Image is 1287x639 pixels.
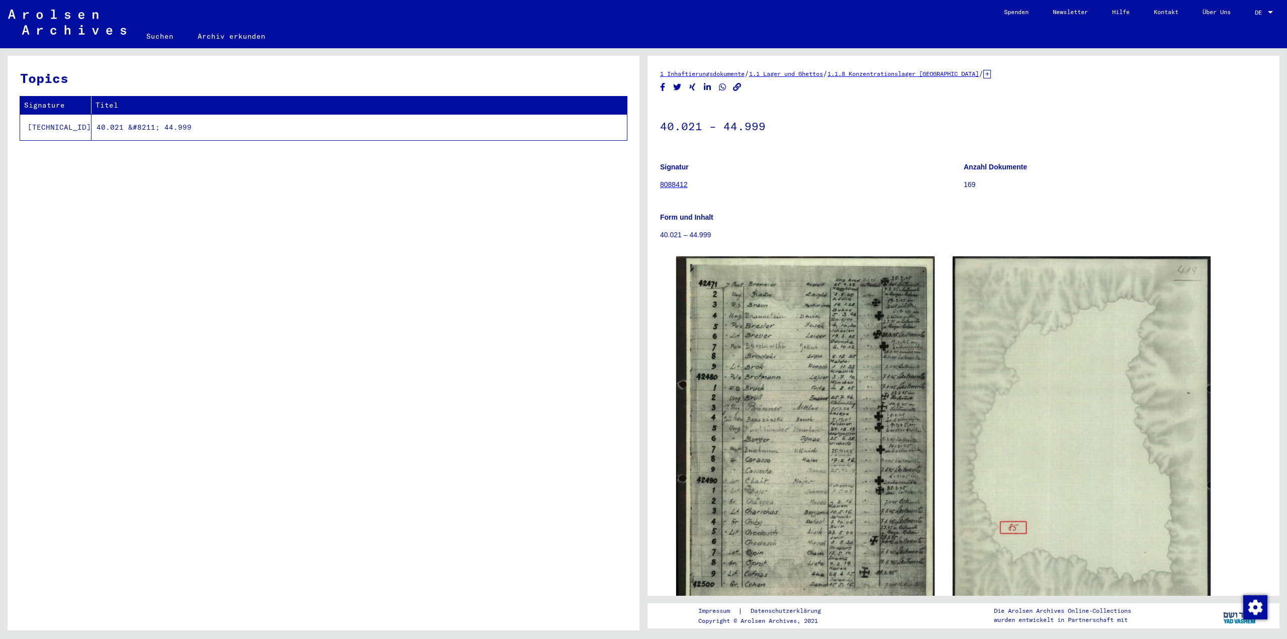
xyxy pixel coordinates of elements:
[953,256,1211,617] img: 002.jpg
[964,163,1027,171] b: Anzahl Dokumente
[994,606,1131,615] p: Die Arolsen Archives Online-Collections
[964,179,1267,190] p: 169
[676,256,935,606] img: 001.jpg
[979,69,983,78] span: /
[660,163,689,171] b: Signatur
[994,615,1131,624] p: wurden entwickelt in Partnerschaft mit
[658,81,668,94] button: Share on Facebook
[20,114,91,140] td: [TECHNICAL_ID]
[20,68,626,88] h3: Topics
[8,10,126,35] img: Arolsen_neg.svg
[672,81,683,94] button: Share on Twitter
[660,70,745,77] a: 1 Inhaftierungsdokumente
[698,606,738,616] a: Impressum
[20,97,91,114] th: Signature
[660,230,1267,240] p: 40.021 – 44.999
[660,213,713,221] b: Form und Inhalt
[186,24,278,48] a: Archiv erkunden
[749,70,823,77] a: 1.1 Lager und Ghettos
[134,24,186,48] a: Suchen
[745,69,749,78] span: /
[1221,603,1259,628] img: yv_logo.png
[698,616,833,625] p: Copyright © Arolsen Archives, 2021
[91,114,627,140] td: 40.021 &#8211; 44.999
[91,97,627,114] th: Titel
[660,180,688,189] a: 8088412
[698,606,833,616] div: |
[1243,595,1267,619] img: Zustimmung ändern
[687,81,698,94] button: Share on Xing
[717,81,728,94] button: Share on WhatsApp
[743,606,833,616] a: Datenschutzerklärung
[732,81,743,94] button: Copy link
[1255,9,1266,16] span: DE
[828,70,979,77] a: 1.1.8 Konzentrationslager [GEOGRAPHIC_DATA]
[702,81,713,94] button: Share on LinkedIn
[660,103,1267,147] h1: 40.021 – 44.999
[823,69,828,78] span: /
